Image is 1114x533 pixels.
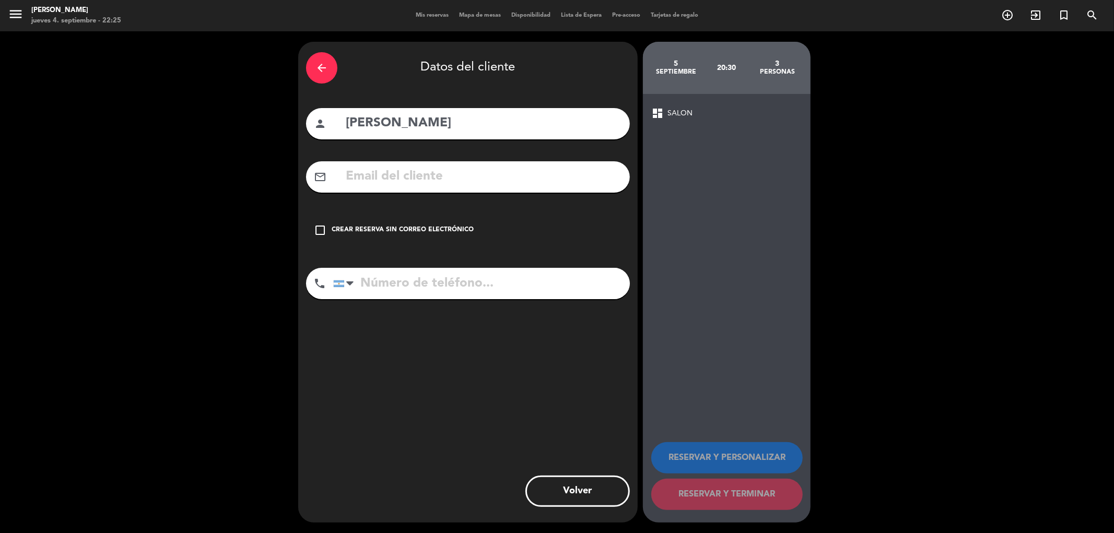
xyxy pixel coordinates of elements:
[651,60,701,68] div: 5
[333,268,630,299] input: Número de teléfono...
[667,108,693,120] span: SALON
[701,50,752,86] div: 20:30
[651,442,803,473] button: RESERVAR Y PERSONALIZAR
[31,16,121,26] div: jueves 4. septiembre - 22:25
[525,476,630,507] button: Volver
[651,68,701,76] div: septiembre
[313,277,326,290] i: phone
[1001,9,1014,21] i: add_circle_outline
[752,68,803,76] div: personas
[314,117,326,130] i: person
[646,13,703,18] span: Tarjetas de regalo
[31,5,121,16] div: [PERSON_NAME]
[8,6,24,22] i: menu
[334,268,358,299] div: Argentina: +54
[752,60,803,68] div: 3
[1029,9,1042,21] i: exit_to_app
[315,62,328,74] i: arrow_back
[314,224,326,236] i: check_box_outline_blank
[345,113,622,134] input: Nombre del cliente
[651,479,803,510] button: RESERVAR Y TERMINAR
[454,13,506,18] span: Mapa de mesas
[8,6,24,26] button: menu
[556,13,607,18] span: Lista de Espera
[651,107,664,120] span: dashboard
[1058,9,1070,21] i: turned_in_not
[506,13,556,18] span: Disponibilidad
[332,225,474,235] div: Crear reserva sin correo electrónico
[411,13,454,18] span: Mis reservas
[345,166,622,187] input: Email del cliente
[314,171,326,183] i: mail_outline
[1086,9,1098,21] i: search
[607,13,646,18] span: Pre-acceso
[306,50,630,86] div: Datos del cliente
